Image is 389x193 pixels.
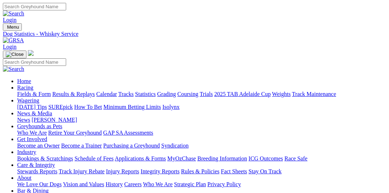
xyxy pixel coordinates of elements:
a: Applications & Forms [115,155,166,161]
a: Become an Owner [17,143,60,149]
a: About [17,175,31,181]
a: Industry [17,149,36,155]
span: Menu [7,24,19,30]
a: How To Bet [74,104,102,110]
a: News [17,117,30,123]
a: Calendar [96,91,117,97]
a: Isolynx [162,104,179,110]
a: Results & Replays [52,91,95,97]
img: GRSA [3,37,24,44]
a: Privacy Policy [207,181,241,187]
a: Vision and Values [63,181,104,187]
input: Search [3,58,66,66]
img: Close [6,52,24,57]
a: Fact Sheets [221,168,247,174]
a: Login [3,17,16,23]
a: History [105,181,123,187]
a: Wagering [17,97,39,103]
a: Racing [17,85,33,91]
div: Racing [17,91,386,97]
img: Search [3,66,24,72]
a: Dog Statistics - Whiskey Service [3,31,386,37]
a: Get Involved [17,136,47,142]
a: Stewards Reports [17,168,57,174]
img: Search [3,10,24,17]
div: Care & Integrity [17,168,386,175]
a: Weights [272,91,291,97]
a: Track Injury Rebate [59,168,104,174]
a: Retire Your Greyhound [48,130,102,136]
a: Become a Trainer [61,143,102,149]
div: News & Media [17,117,386,123]
div: Wagering [17,104,386,110]
a: We Love Our Dogs [17,181,61,187]
a: SUREpick [48,104,73,110]
a: Purchasing a Greyhound [103,143,160,149]
a: Breeding Information [197,155,247,161]
a: News & Media [17,110,52,116]
a: Care & Integrity [17,162,55,168]
a: Minimum Betting Limits [103,104,161,110]
a: Fields & Form [17,91,51,97]
a: Trials [200,91,213,97]
a: Who We Are [17,130,47,136]
a: Syndication [161,143,188,149]
a: Grading [157,91,176,97]
div: Get Involved [17,143,386,149]
a: Race Safe [284,155,307,161]
a: GAP SA Assessments [103,130,153,136]
a: Home [17,78,31,84]
a: Login [3,44,16,50]
div: Greyhounds as Pets [17,130,386,136]
a: Stay On Track [248,168,281,174]
a: Injury Reports [106,168,139,174]
a: Statistics [135,91,156,97]
a: Greyhounds as Pets [17,123,62,129]
a: Tracks [118,91,134,97]
div: About [17,181,386,188]
a: Careers [124,181,142,187]
img: logo-grsa-white.png [28,50,34,56]
a: Bookings & Scratchings [17,155,73,161]
a: MyOzChase [167,155,196,161]
a: Integrity Reports [141,168,179,174]
div: Industry [17,155,386,162]
a: [DATE] Tips [17,104,47,110]
a: 2025 TAB Adelaide Cup [214,91,271,97]
button: Toggle navigation [3,23,22,31]
a: [PERSON_NAME] [31,117,77,123]
input: Search [3,3,66,10]
a: Track Maintenance [292,91,336,97]
a: Schedule of Fees [74,155,113,161]
a: Coursing [177,91,198,97]
a: ICG Outcomes [248,155,283,161]
a: Strategic Plan [174,181,206,187]
a: Who We Are [143,181,173,187]
a: Rules & Policies [181,168,220,174]
button: Toggle navigation [3,50,26,58]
